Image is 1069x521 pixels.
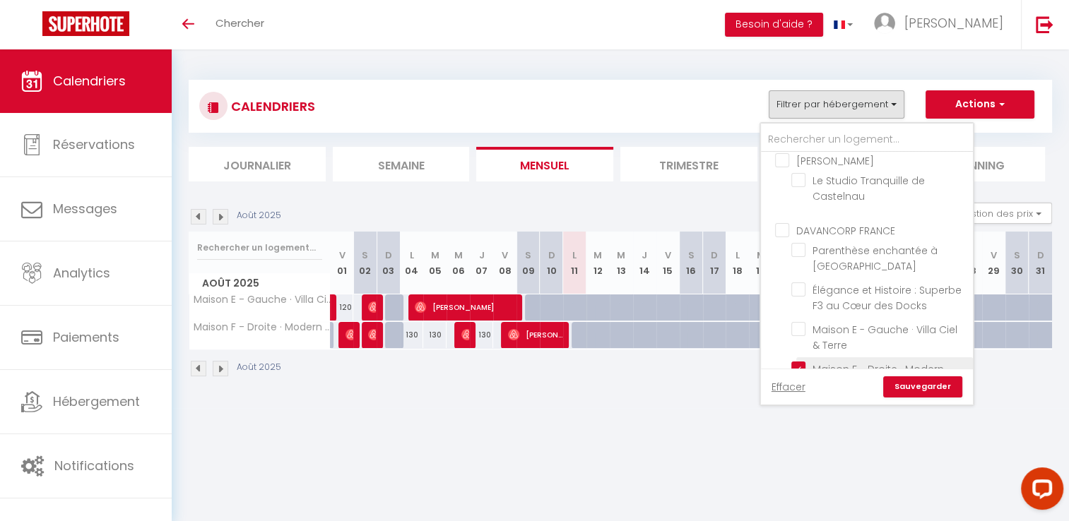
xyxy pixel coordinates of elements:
li: Trimestre [620,147,757,181]
img: Super Booking [42,11,129,36]
li: Semaine [333,147,470,181]
th: 13 [610,232,633,294]
span: Paiements [53,328,119,346]
p: Août 2025 [237,361,281,374]
img: ... [874,13,895,34]
input: Rechercher un logement... [197,235,322,260]
abbr: J [479,248,485,262]
span: [PERSON_NAME] [368,321,376,348]
span: Maison E - Gauche · Villa Ciel & Terre [191,294,333,305]
abbr: V [665,248,671,262]
th: 06 [447,232,470,294]
abbr: L [410,248,414,262]
th: 09 [516,232,540,294]
abbr: V [991,248,997,262]
abbr: S [688,248,695,262]
span: Maison E - Gauche · Villa Ciel & Terre [813,323,957,352]
th: 03 [377,232,400,294]
input: Rechercher un logement... [761,127,973,152]
th: 19 [749,232,772,294]
span: Chercher [215,16,264,30]
span: Calendriers [53,72,126,90]
span: Notifications [54,457,134,474]
span: Messages [53,200,117,217]
a: Effacer [772,379,805,395]
abbr: D [1037,248,1044,262]
span: [PERSON_NAME] [796,154,874,168]
abbr: M [431,248,439,262]
th: 11 [563,232,586,294]
th: 30 [1005,232,1029,294]
a: [PERSON_NAME] [331,294,338,321]
th: 15 [656,232,680,294]
span: [PERSON_NAME] [508,321,562,348]
th: 07 [470,232,493,294]
abbr: J [642,248,647,262]
span: [PERSON_NAME] [345,321,353,348]
abbr: M [617,248,625,262]
li: Planning [908,147,1045,181]
li: Mensuel [476,147,613,181]
abbr: S [1014,248,1020,262]
th: 16 [680,232,703,294]
abbr: S [525,248,531,262]
abbr: D [548,248,555,262]
span: Analytics [53,264,110,282]
abbr: L [572,248,577,262]
abbr: M [593,248,602,262]
button: Actions [926,90,1034,119]
th: 04 [400,232,423,294]
div: 130 [400,322,423,348]
th: 18 [726,232,749,294]
span: Hébergement [53,393,140,410]
abbr: V [502,248,508,262]
abbr: S [362,248,368,262]
th: 31 [1029,232,1052,294]
th: 08 [493,232,516,294]
span: Réservations [53,136,135,153]
span: Maison F - Droite · Modern Serenity Villa [191,322,333,333]
h3: CALENDRIERS [228,90,315,122]
abbr: V [338,248,345,262]
button: Gestion des prix [947,203,1052,224]
span: Élégance et Histoire : Superbe F3 au Cœur des Docks [813,283,962,313]
th: 05 [423,232,447,294]
button: Besoin d'aide ? [725,13,823,37]
div: 120 [331,294,354,321]
span: [PERSON_NAME] [415,294,516,321]
span: [PERSON_NAME] [461,321,469,348]
li: Journalier [189,147,326,181]
th: 12 [586,232,610,294]
abbr: D [385,248,392,262]
th: 14 [633,232,656,294]
p: Août 2025 [237,209,281,222]
th: 02 [353,232,377,294]
th: 10 [540,232,563,294]
th: 29 [982,232,1005,294]
div: 130 [470,322,493,348]
abbr: D [711,248,718,262]
span: Août 2025 [189,273,330,294]
span: Le Studio Tranquille de Castelnau [813,174,925,203]
abbr: L [736,248,740,262]
th: 17 [703,232,726,294]
a: Sauvegarder [883,376,962,397]
span: [PERSON_NAME] [368,294,376,321]
abbr: M [454,248,463,262]
div: 130 [423,322,447,348]
th: 01 [331,232,354,294]
span: [PERSON_NAME] [904,14,1003,32]
button: Filtrer par hébergement [769,90,904,119]
div: Filtrer par hébergement [760,122,974,406]
abbr: M [757,248,765,262]
span: Parenthèse enchantée à [GEOGRAPHIC_DATA] [813,244,938,273]
iframe: LiveChat chat widget [1010,462,1069,521]
img: logout [1036,16,1053,33]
